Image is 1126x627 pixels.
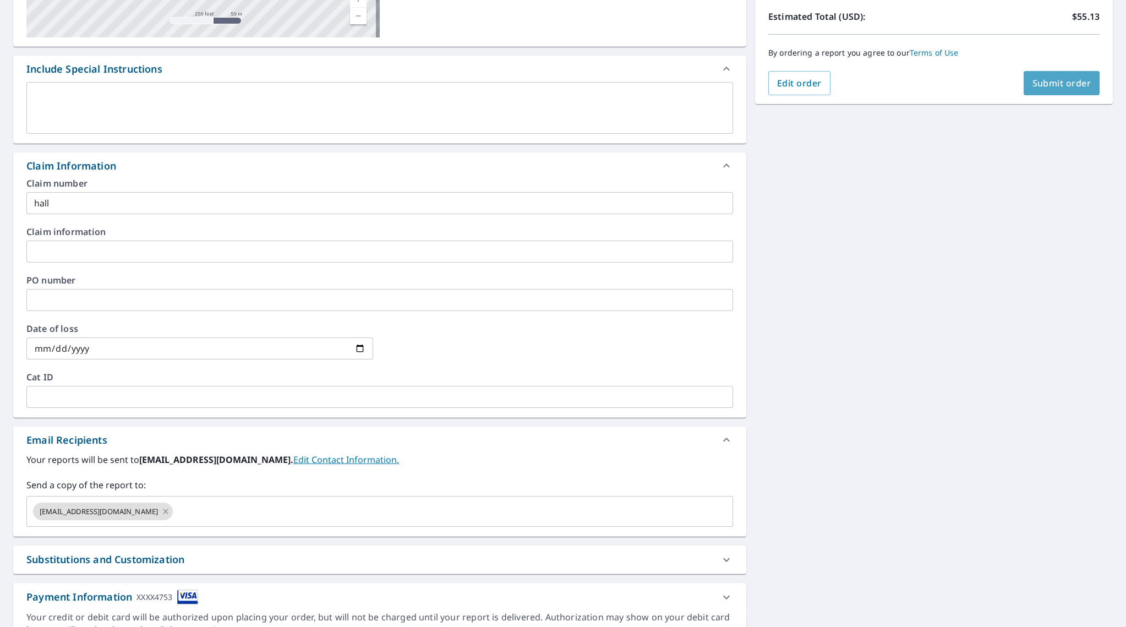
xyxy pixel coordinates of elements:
button: Submit order [1024,71,1100,95]
div: XXXX4753 [136,590,172,604]
span: Edit order [777,77,822,89]
label: Send a copy of the report to: [26,478,733,492]
p: Estimated Total (USD): [768,10,934,23]
span: [EMAIL_ADDRESS][DOMAIN_NAME] [33,506,165,517]
div: [EMAIL_ADDRESS][DOMAIN_NAME] [33,503,173,520]
a: Current Level 17, Zoom Out [350,8,367,24]
div: Payment Information [26,590,198,604]
b: [EMAIL_ADDRESS][DOMAIN_NAME]. [139,454,293,466]
label: Claim information [26,227,733,236]
button: Edit order [768,71,830,95]
div: Substitutions and Customization [13,546,746,574]
label: Your reports will be sent to [26,453,733,466]
div: Email Recipients [13,427,746,453]
div: Claim Information [26,159,116,173]
a: Terms of Use [910,47,959,58]
label: Claim number [26,179,733,188]
a: EditContactInfo [293,454,399,466]
p: By ordering a report you agree to our [768,48,1100,58]
label: Cat ID [26,373,733,381]
label: PO number [26,276,733,285]
div: Include Special Instructions [26,62,162,77]
p: $55.13 [1072,10,1100,23]
div: Substitutions and Customization [26,552,184,567]
span: Submit order [1032,77,1091,89]
div: Include Special Instructions [13,56,746,82]
img: cardImage [177,590,198,604]
div: Claim Information [13,152,746,179]
label: Date of loss [26,324,373,333]
div: Payment InformationXXXX4753cardImage [13,583,746,611]
div: Email Recipients [26,433,107,448]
